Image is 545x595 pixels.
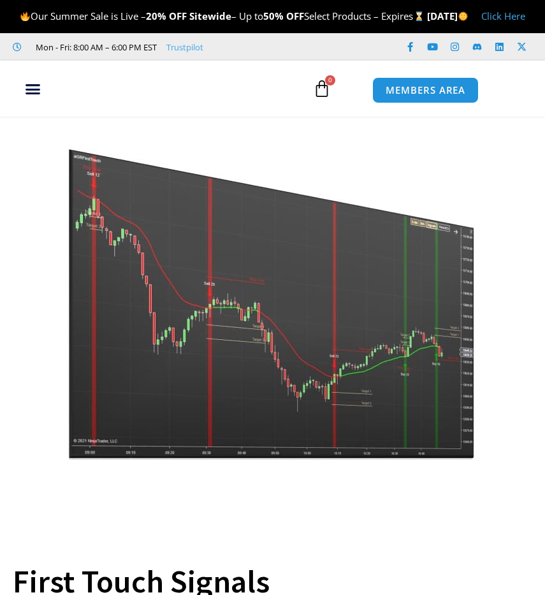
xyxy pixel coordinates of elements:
[294,70,350,107] a: 0
[372,77,479,103] a: MEMBERS AREA
[6,77,60,101] div: Menu Toggle
[427,10,469,22] strong: [DATE]
[481,10,525,22] a: Click Here
[189,10,231,22] strong: Sitewide
[68,107,477,460] img: First Touch Signals 1
[414,11,424,21] img: ⌛
[73,66,210,112] img: LogoAI | Affordable Indicators – NinjaTrader
[325,75,335,85] span: 0
[33,40,157,55] span: Mon - Fri: 8:00 AM – 6:00 PM EST
[20,10,426,22] span: Our Summer Sale is Live – – Up to Select Products – Expires
[458,11,468,21] img: 🌞
[263,10,304,22] strong: 50% OFF
[166,40,203,55] a: Trustpilot
[20,11,30,21] img: 🔥
[146,10,187,22] strong: 20% OFF
[386,85,465,95] span: MEMBERS AREA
